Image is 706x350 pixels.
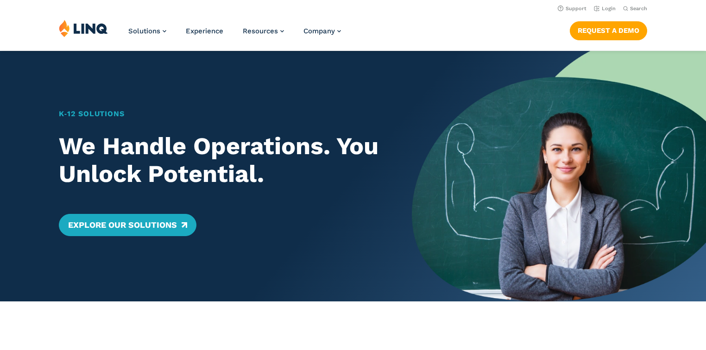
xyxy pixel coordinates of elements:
span: Resources [243,27,278,35]
nav: Button Navigation [570,19,647,40]
a: Experience [186,27,223,35]
button: Open Search Bar [623,5,647,12]
span: Company [303,27,335,35]
a: Request a Demo [570,21,647,40]
span: Search [630,6,647,12]
img: Home Banner [412,51,706,301]
a: Resources [243,27,284,35]
nav: Primary Navigation [128,19,341,50]
h1: K‑12 Solutions [59,108,383,119]
a: Company [303,27,341,35]
a: Login [594,6,616,12]
a: Explore Our Solutions [59,214,196,236]
img: LINQ | K‑12 Software [59,19,108,37]
span: Solutions [128,27,160,35]
a: Support [558,6,586,12]
h2: We Handle Operations. You Unlock Potential. [59,132,383,188]
a: Solutions [128,27,166,35]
